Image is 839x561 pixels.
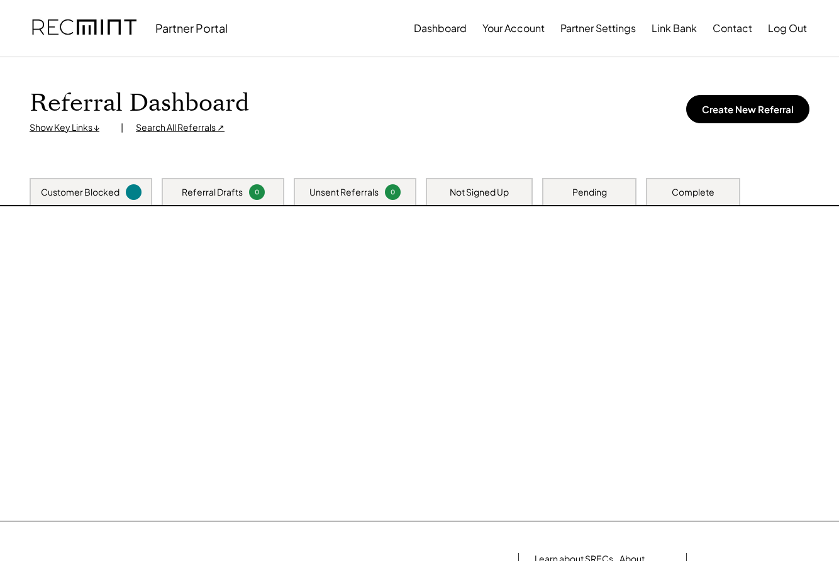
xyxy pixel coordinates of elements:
div: 0 [251,187,263,197]
div: Not Signed Up [450,186,509,199]
button: Your Account [482,16,545,41]
div: Complete [672,186,714,199]
div: | [121,121,123,134]
div: Pending [572,186,607,199]
div: Customer Blocked [41,186,119,199]
button: Contact [713,16,752,41]
button: Create New Referral [686,95,809,123]
button: Dashboard [414,16,467,41]
button: Partner Settings [560,16,636,41]
div: Partner Portal [155,21,228,35]
button: Log Out [768,16,807,41]
div: Referral Drafts [182,186,243,199]
button: Link Bank [652,16,697,41]
div: 0 [387,187,399,197]
img: recmint-logotype%403x.png [32,7,136,50]
div: Search All Referrals ↗ [136,121,225,134]
div: Show Key Links ↓ [30,121,108,134]
h1: Referral Dashboard [30,89,249,118]
div: Unsent Referrals [309,186,379,199]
